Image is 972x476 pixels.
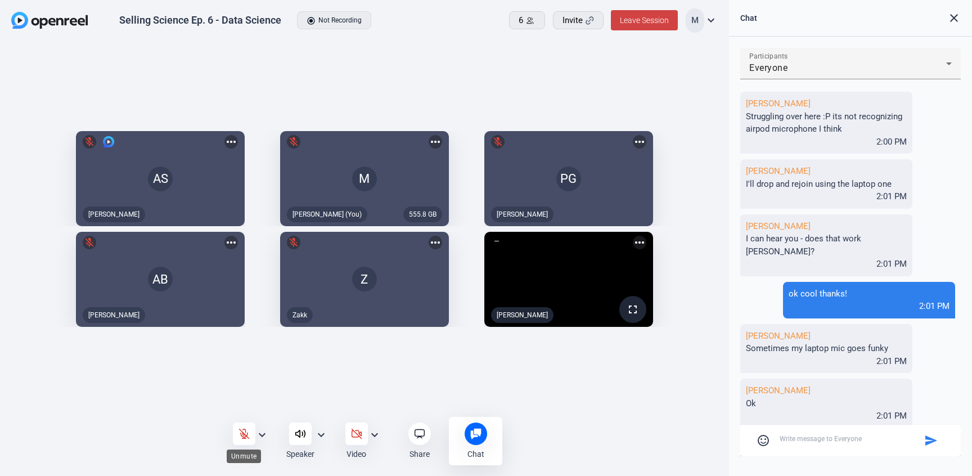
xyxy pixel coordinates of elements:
div: PG [556,167,581,191]
mat-label: Participants [749,52,787,60]
mat-icon: fullscreen [626,303,640,316]
div: Chat [467,448,484,460]
div: M [352,167,377,191]
div: [PERSON_NAME] [491,206,553,222]
mat-icon: more_horiz [429,236,442,249]
mat-icon: mic_off [491,135,505,149]
div: Z [352,267,377,291]
div: Ok [746,397,907,410]
mat-icon: mic_off [287,135,300,149]
div: AS [148,167,173,191]
img: OpenReel logo [11,12,88,29]
div: Video [346,448,366,460]
div: [PERSON_NAME] [491,307,553,323]
div: 2:01 PM [746,258,907,271]
mat-select-trigger: Everyone [749,62,787,73]
mat-icon: mic_off [83,135,96,149]
div: Sometimes my laptop mic goes funky [746,342,907,355]
div: Share [409,448,430,460]
mat-icon: send [924,434,938,447]
mat-icon: expand_more [314,428,328,442]
div: [PERSON_NAME] [746,330,907,343]
div: AB [148,267,173,291]
button: 6 [509,11,545,29]
div: [PERSON_NAME] [83,307,145,323]
div: 2:01 PM [789,300,949,313]
button: Invite [553,11,604,29]
div: [PERSON_NAME] [746,97,907,110]
div: [PERSON_NAME] (You) [287,206,367,222]
mat-icon: close [947,11,961,25]
mat-icon: more_horiz [224,236,238,249]
div: M [686,8,704,33]
div: Chat [740,11,757,25]
div: [PERSON_NAME] [746,384,907,397]
div: Zakk [287,307,313,323]
img: logo [103,136,114,147]
div: Struggling over here :P its not recognizing airpod microphone I think [746,110,907,136]
div: 2:01 PM [746,355,907,368]
mat-icon: mic_off [287,236,300,249]
div: Unmute [227,450,261,463]
div: [PERSON_NAME] [746,165,907,178]
mat-icon: mic_off [83,236,96,249]
div: I can hear you - does that work [PERSON_NAME]? [746,232,907,258]
mat-icon: expand_more [704,14,718,27]
div: I'll drop and rejoin using the laptop one [746,178,907,191]
mat-icon: more_horiz [633,135,646,149]
div: Speaker [286,448,314,460]
div: [PERSON_NAME] [83,206,145,222]
div: 2:00 PM [746,136,907,149]
div: 2:01 PM [746,190,907,203]
span: Leave Session [620,16,669,25]
div: ok cool thanks! [789,288,949,300]
mat-icon: more_horiz [429,135,442,149]
div: 2:01 PM [746,410,907,423]
span: 6 [519,14,523,27]
div: [PERSON_NAME] [746,220,907,233]
mat-icon: sentiment_satisfied_alt [757,434,770,447]
mat-icon: expand_more [368,428,381,442]
mat-icon: more_horiz [224,135,238,149]
div: Selling Science Ep. 6 - Data Science [119,14,281,27]
button: Leave Session [611,10,678,30]
span: Invite [562,14,583,27]
mat-icon: expand_more [255,428,269,442]
mat-icon: more_horiz [633,236,646,249]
